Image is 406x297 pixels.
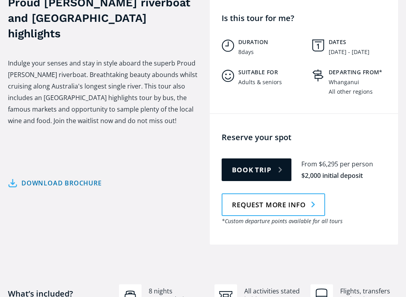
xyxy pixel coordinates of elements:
p: ‍ [8,135,202,146]
p: Indulge your senses and stay in style aboard the superb Proud [PERSON_NAME] riverboat. Breathtaki... [8,58,202,127]
div: 8 [238,49,241,56]
h5: Departing from* [329,69,395,76]
div: [DATE] - [DATE] [329,49,370,56]
h5: Dates [329,39,395,46]
div: per person [340,160,373,169]
a: Book trip [222,158,291,181]
h4: Reserve your spot [222,132,394,143]
div: Adults & seniors [238,79,282,86]
em: *Custom departure points available for all tours [222,217,343,225]
div: initial deposit [322,171,363,180]
div: Whanganui [329,79,359,86]
h5: Suitable for [238,69,304,76]
div: days [241,49,254,56]
div: $2,000 [301,171,321,180]
p: ‍ [8,154,202,166]
a: Download brochure [8,177,102,189]
div: All other regions [329,89,373,95]
a: Request more info [222,193,325,216]
div: $6,295 [319,160,338,169]
h5: Duration [238,39,304,46]
h4: Is this tour for me? [222,13,394,23]
div: From [301,160,317,169]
